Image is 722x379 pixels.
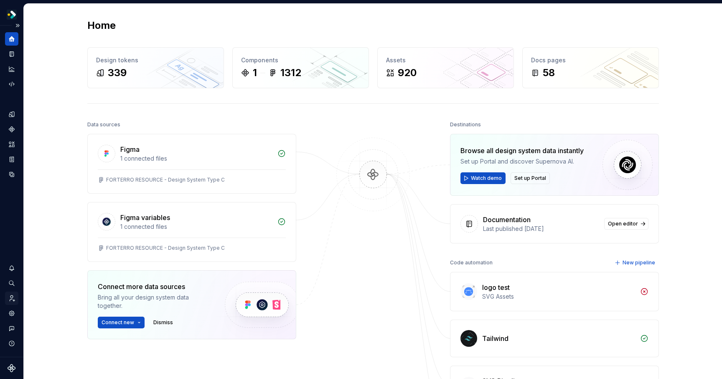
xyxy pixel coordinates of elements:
div: Components [241,56,360,64]
span: New pipeline [623,259,655,266]
div: Figma [120,144,140,154]
div: Tailwind [482,333,508,343]
div: Set up Portal and discover Supernova AI. [460,157,584,166]
a: Code automation [5,77,18,91]
div: Documentation [483,215,531,225]
a: Data sources [5,168,18,181]
a: Figma1 connected filesFORTERRO RESOURCE - Design System Type C [87,134,296,194]
span: Open editor [608,220,638,227]
a: Components [5,123,18,136]
a: Home [5,32,18,46]
a: Assets920 [377,47,514,88]
div: 1 connected files [120,223,272,231]
svg: Supernova Logo [8,364,16,372]
div: Assets [386,56,505,64]
a: Analytics [5,62,18,76]
a: Invite team [5,292,18,305]
a: Open editor [604,218,648,230]
div: logo test [482,282,510,292]
button: Connect new [98,317,145,328]
button: Expand sidebar [12,20,23,31]
a: Figma variables1 connected filesFORTERRO RESOURCE - Design System Type C [87,202,296,262]
button: Watch demo [460,172,506,184]
button: Set up Portal [511,172,550,184]
div: Browse all design system data instantly [460,146,584,156]
div: Destinations [450,119,481,131]
a: Components11312 [232,47,369,88]
div: 1312 [280,66,301,79]
div: SVG Assets [482,292,635,301]
a: Docs pages58 [522,47,659,88]
a: Settings [5,307,18,320]
div: 920 [398,66,417,79]
button: Dismiss [150,317,177,328]
div: Design tokens [96,56,215,64]
div: FORTERRO RESOURCE - Design System Type C [106,245,225,251]
div: Data sources [87,119,120,131]
span: Connect new [102,319,134,326]
a: Assets [5,138,18,151]
div: 58 [543,66,555,79]
div: Code automation [450,257,493,269]
button: Notifications [5,261,18,275]
div: 339 [108,66,127,79]
div: FORTERRO RESOURCE - Design System Type C [106,177,225,183]
div: 1 [253,66,257,79]
div: Last published [DATE] [483,225,599,233]
div: Docs pages [531,56,650,64]
img: 19b433f1-4eb9-4ddc-9788-ff6ca78edb97.png [7,10,17,20]
a: Design tokens339 [87,47,224,88]
button: New pipeline [612,257,659,269]
div: Bring all your design system data together. [98,293,211,310]
div: 1 connected files [120,154,272,163]
a: Documentation [5,47,18,61]
button: Contact support [5,322,18,335]
span: Dismiss [153,319,173,326]
div: Connect more data sources [98,282,211,292]
div: Figma variables [120,213,170,223]
button: Search ⌘K [5,277,18,290]
a: Storybook stories [5,153,18,166]
a: Design tokens [5,108,18,121]
span: Watch demo [471,175,502,182]
h2: Home [87,19,116,32]
span: Set up Portal [514,175,546,182]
